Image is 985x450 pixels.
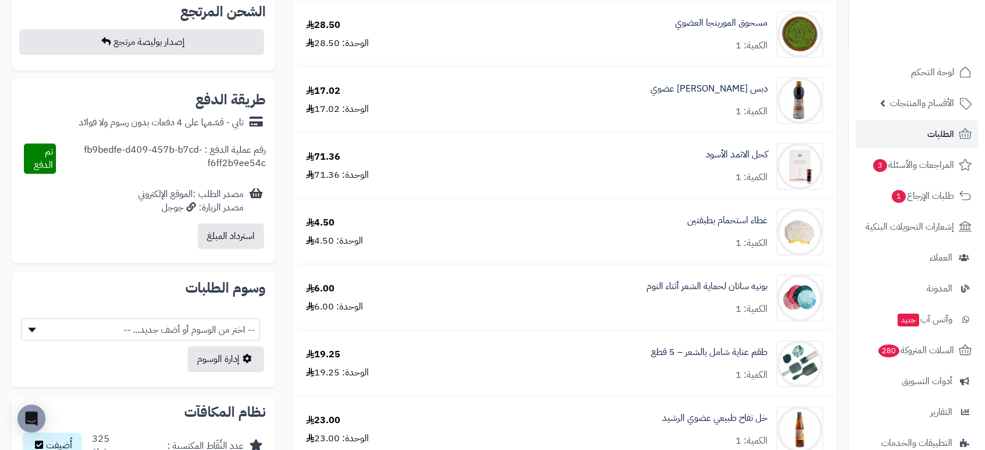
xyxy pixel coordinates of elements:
div: الكمية: 1 [736,171,768,184]
img: 1693582159-Organic%20Dates%20Molasses-90x90.jpg [777,77,822,124]
div: مصدر الزيارة: جوجل [138,201,244,215]
span: 1 [892,190,906,203]
a: دبس [PERSON_NAME] عضوي [650,82,768,96]
span: -- اختر من الوسوم أو أضف جديد... -- [21,318,260,340]
h2: طريقة الدفع [195,93,266,107]
div: 71.36 [306,150,340,164]
a: إشعارات التحويلات البنكية [856,213,978,241]
a: غطاء استحمام بطبقتين [687,214,768,227]
img: 1754417680-Hair%20Net%20with%20Stars%20Y-90x90.jpg [777,209,822,255]
span: المدونة [927,280,952,297]
span: 280 [878,344,899,357]
a: المراجعات والأسئلة3 [856,151,978,179]
span: إشعارات التحويلات البنكية [866,219,954,235]
div: الكمية: 1 [736,39,768,52]
span: العملاء [930,249,952,266]
div: Open Intercom Messenger [17,405,45,433]
div: الكمية: 1 [736,303,768,316]
img: 1754763250-Beauty%20Package%20A-90x90.jpg [777,340,822,387]
div: الوحدة: 71.36 [306,168,369,182]
div: 4.50 [306,216,335,230]
span: لوحة التحكم [911,64,954,80]
div: 23.00 [306,414,340,427]
h2: وسوم الطلبات [21,281,266,295]
span: الطلبات [927,126,954,142]
div: مصدر الطلب :الموقع الإلكتروني [138,188,244,215]
a: أدوات التسويق [856,367,978,395]
div: رقم عملية الدفع : fb9bedfe-d409-457b-b7cd-f6ff2b9ee54c [56,143,266,174]
img: 1753208387-Kohol%20Alethmid-90x90.jpg [777,143,822,189]
span: تم الدفع [34,145,53,172]
div: الوحدة: 6.00 [306,300,363,314]
span: أدوات التسويق [902,373,952,389]
div: الوحدة: 17.02 [306,103,369,116]
button: إصدار بوليصة مرتجع [19,29,264,55]
div: 19.25 [306,348,340,361]
div: الوحدة: 28.50 [306,37,369,50]
a: إدارة الوسوم [188,346,264,372]
div: الوحدة: 19.25 [306,366,369,379]
a: بونيه ساتان لحماية الشعر أثناء النوم [646,280,768,293]
span: جديد [898,314,919,326]
div: الكمية: 1 [736,368,768,382]
a: التقارير [856,398,978,426]
div: الكمية: 1 [736,237,768,250]
a: السلات المتروكة280 [856,336,978,364]
span: المراجعات والأسئلة [872,157,954,173]
a: العملاء [856,244,978,272]
span: طلبات الإرجاع [891,188,954,204]
div: الكمية: 1 [736,105,768,118]
a: المدونة [856,275,978,303]
a: خل تفاح طبيعي عضوي الرشيد [662,412,768,425]
a: طلبات الإرجاع1 [856,182,978,210]
div: الوحدة: 4.50 [306,234,363,248]
a: كحل الاثمد الأسود [706,148,768,161]
span: وآتس آب [896,311,952,328]
span: التقارير [930,404,952,420]
div: 28.50 [306,19,340,32]
a: لوحة التحكم [856,58,978,86]
button: استرداد المبلغ [198,223,264,249]
div: 6.00 [306,282,335,296]
h2: الشحن المرتجع [180,5,266,19]
img: 1693553923-Moringa%20Powder-90x90.jpg [777,11,822,58]
a: طقم عناية شامل بالشعر – 5 قطع [651,346,768,359]
div: الكمية: 1 [736,434,768,448]
h2: نظام المكافآت [21,405,266,419]
img: logo-2.png [906,30,974,54]
a: الطلبات [856,120,978,148]
img: 1754765743-Satin%20Bonnet-90x90.jpg [777,275,822,321]
div: 17.02 [306,85,340,98]
div: تابي - قسّمها على 4 دفعات بدون رسوم ولا فوائد [79,116,244,129]
span: -- اختر من الوسوم أو أضف جديد... -- [22,319,259,341]
span: 3 [873,159,887,172]
div: الوحدة: 23.00 [306,432,369,445]
a: وآتس آبجديد [856,305,978,333]
span: الأقسام والمنتجات [890,95,954,111]
span: السلات المتروكة [877,342,954,358]
a: مسحوق المورينجا العضوي [675,16,768,30]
